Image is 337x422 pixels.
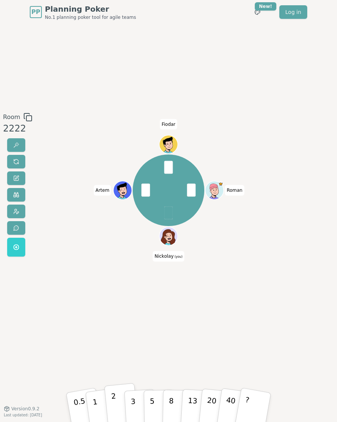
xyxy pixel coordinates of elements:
button: Reveal votes [7,138,25,152]
div: New! [255,2,276,11]
button: Reset votes [7,155,25,168]
span: (you) [174,255,183,258]
button: Send feedback [7,221,25,235]
span: Version 0.9.2 [11,406,40,412]
button: Watch only [7,188,25,202]
a: PPPlanning PokerNo.1 planning poker tool for agile teams [30,4,136,20]
button: New! [251,5,264,19]
span: Click to change your name [93,185,111,196]
div: 2222 [3,122,32,135]
button: Version0.9.2 [4,406,40,412]
span: Roman is the host [218,182,223,186]
button: Get a named room [7,238,25,257]
span: Planning Poker [45,4,136,14]
span: Click to change your name [160,119,178,130]
button: Change avatar [7,205,25,218]
button: Change name [7,171,25,185]
span: Room [3,113,20,122]
a: Log in [279,5,307,19]
span: Click to change your name [153,251,184,261]
span: Click to change your name [225,185,244,196]
span: No.1 planning poker tool for agile teams [45,14,136,20]
span: Last updated: [DATE] [4,413,42,417]
span: PP [31,8,40,17]
button: Click to change your avatar [160,228,177,245]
